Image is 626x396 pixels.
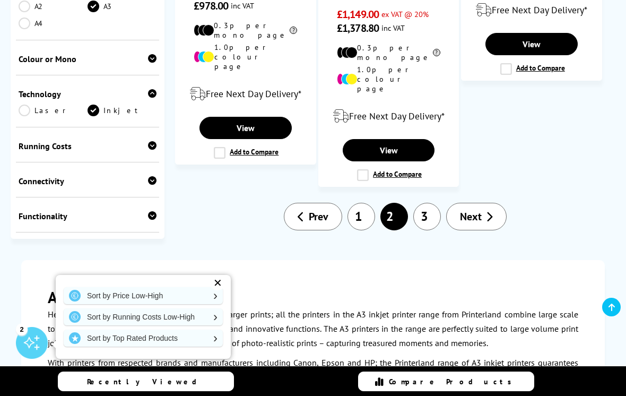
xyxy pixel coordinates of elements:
span: Compare Products [389,377,517,386]
h2: A3 Inkjet Printer [48,287,578,307]
span: ex VAT @ 20% [381,9,429,19]
a: Sort by Top Rated Products [64,330,223,347]
a: A4 [19,18,88,29]
div: ✕ [210,276,225,290]
a: View [485,33,578,55]
li: 1.0p per colour page [337,65,440,93]
span: inc VAT [381,23,405,33]
a: Sort by Price Low-High [64,287,223,304]
span: £1,378.80 [337,21,379,35]
p: Helping domestic and professional users create larger prints; all the printers in the A3 inkjet p... [48,307,578,351]
a: A2 [19,1,88,12]
span: Recently Viewed [87,377,207,386]
a: Sort by Running Costs Low-High [64,308,223,325]
div: Running Costs [19,141,156,151]
a: Compare Products [358,372,534,391]
a: View [343,139,435,161]
div: Connectivity [19,176,156,186]
div: modal_delivery [181,79,310,109]
a: Next [446,203,507,230]
a: 1 [347,203,375,230]
span: Prev [309,210,328,223]
label: Add to Compare [357,169,422,181]
div: modal_delivery [324,101,454,131]
span: inc VAT [231,1,254,11]
span: £1,149.00 [337,7,379,21]
div: Colour or Mono [19,54,156,64]
li: 1.0p per colour page [194,42,297,71]
a: View [199,117,292,139]
a: Recently Viewed [58,372,234,391]
label: Add to Compare [214,147,279,159]
span: Next [460,210,482,223]
a: Laser [19,105,88,116]
label: Add to Compare [500,63,565,75]
a: Inkjet [88,105,156,116]
li: 0.3p per mono page [337,43,440,62]
div: Functionality [19,211,156,221]
a: A3 [88,1,156,12]
div: 2 [16,323,28,335]
div: Technology [19,89,156,99]
li: 0.3p per mono page [194,21,297,40]
a: 3 [413,203,441,230]
a: Prev [284,203,342,230]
